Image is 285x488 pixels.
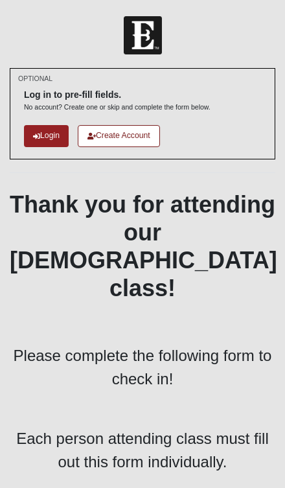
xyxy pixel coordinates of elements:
[24,125,69,146] a: Login
[124,16,162,54] img: Church of Eleven22 Logo
[24,89,211,100] h6: Log in to pre-fill fields.
[18,74,52,84] small: OPTIONAL
[16,430,269,471] span: Each person attending class must fill out this form individually.
[24,102,211,112] p: No account? Create one or skip and complete the form below.
[10,191,277,302] b: Thank you for attending our [DEMOGRAPHIC_DATA] class!
[78,125,160,146] a: Create Account
[14,347,272,388] span: Please complete the following form to check in!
